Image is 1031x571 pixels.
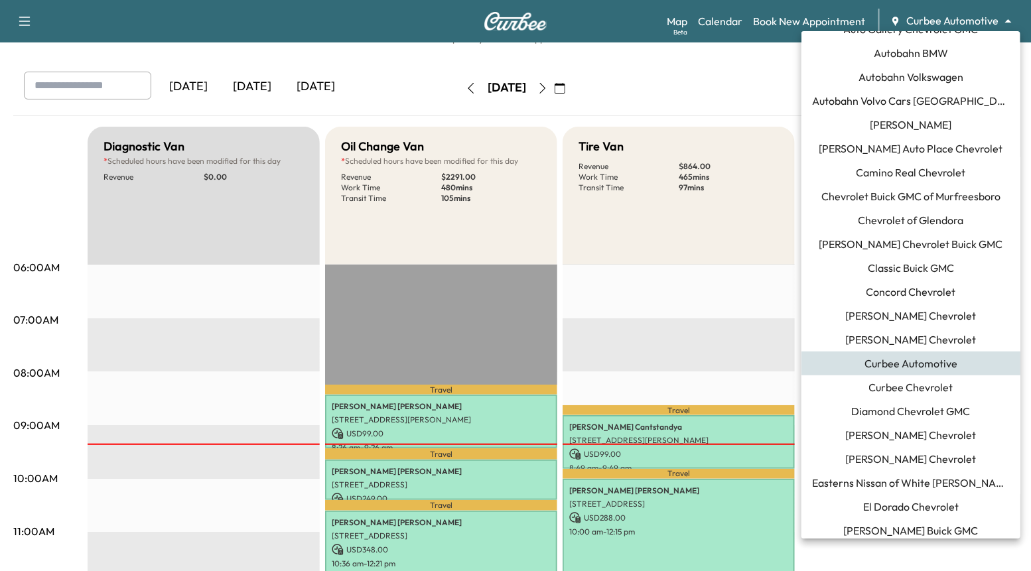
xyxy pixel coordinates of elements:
[857,164,966,180] span: Camino Real Chevrolet
[844,523,979,539] span: [PERSON_NAME] Buick GMC
[864,355,957,371] span: Curbee Automotive
[846,451,977,467] span: [PERSON_NAME] Chevrolet
[846,332,977,348] span: [PERSON_NAME] Chevrolet
[852,403,971,419] span: Diamond Chevrolet GMC
[859,69,963,85] span: Autobahn Volkswagen
[812,93,1010,109] span: Autobahn Volvo Cars [GEOGRAPHIC_DATA]
[866,284,956,300] span: Concord Chevrolet
[812,475,1010,491] span: Easterns Nissan of White [PERSON_NAME]
[846,427,977,443] span: [PERSON_NAME] Chevrolet
[870,117,952,133] span: [PERSON_NAME]
[819,141,1003,157] span: [PERSON_NAME] Auto Place Chevrolet
[874,45,948,61] span: Autobahn BMW
[846,308,977,324] span: [PERSON_NAME] Chevrolet
[869,379,953,395] span: Curbee Chevrolet
[859,212,964,228] span: Chevrolet of Glendora
[819,236,1003,252] span: [PERSON_NAME] Chevrolet Buick GMC
[863,499,959,515] span: El Dorado Chevrolet
[821,188,1000,204] span: Chevrolet Buick GMC of Murfreesboro
[868,260,954,276] span: Classic Buick GMC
